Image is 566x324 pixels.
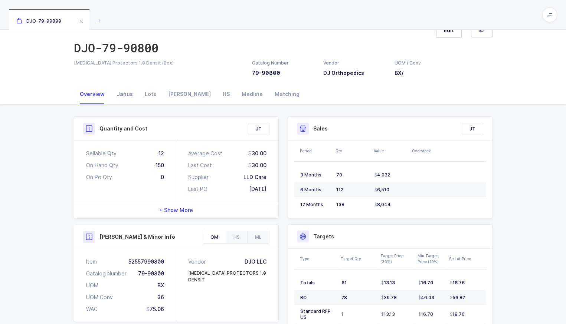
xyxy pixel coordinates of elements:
[249,185,266,193] div: [DATE]
[86,305,98,313] div: WAC
[323,69,386,77] h3: DJ Orthopedics
[247,231,269,243] div: ML
[188,150,222,157] div: Average Cost
[336,202,344,207] span: 138
[450,280,465,286] span: 18.76
[74,60,243,66] div: [MEDICAL_DATA] Protectors 1.0 Densit (Box)
[300,172,330,178] div: 3 Months
[188,270,266,283] div: [MEDICAL_DATA] PROTECTORS 1.0 DENSIT
[418,253,445,265] div: Min Target Price (19%)
[444,27,454,34] span: Edit
[412,148,446,154] div: Overstock
[300,295,307,300] span: RC
[248,150,266,157] div: 30.00
[300,308,331,320] span: Standard RFP US
[374,187,389,193] span: 6,510
[336,148,369,154] div: Qty
[436,23,462,38] button: Edit
[323,60,386,66] div: Vendor
[203,231,226,243] div: OM
[300,256,336,262] div: Type
[159,206,193,214] span: + Show More
[380,253,413,265] div: Target Price (30%)
[243,173,266,181] div: LLD Care
[99,233,175,241] h3: [PERSON_NAME] & Minor Info
[313,233,334,240] h3: Targets
[300,202,330,208] div: 12 Months
[449,256,484,262] div: Sell at Price
[300,280,315,285] span: Totals
[462,123,483,135] div: JT
[74,202,278,218] div: + Show More
[248,162,266,169] div: 30.00
[139,84,162,104] div: Lots
[418,280,433,286] span: 16.70
[450,295,465,301] span: 56.82
[381,280,395,286] span: 13.13
[313,125,328,132] h3: Sales
[188,258,209,265] div: Vendor
[418,311,433,317] span: 16.70
[86,150,117,157] div: Sellable Qty
[86,294,113,301] div: UOM Conv
[86,282,98,289] div: UOM
[336,187,343,192] span: 112
[158,150,164,157] div: 12
[269,84,305,104] div: Matching
[395,60,421,66] div: UOM / Conv
[341,256,376,262] div: Target Qty
[248,123,269,135] div: JT
[300,148,331,154] div: Period
[381,295,397,301] span: 39.78
[336,172,342,178] span: 70
[450,311,465,317] span: 18.76
[157,282,164,289] div: BX
[86,173,112,181] div: On Po Qty
[161,173,164,181] div: 0
[188,173,209,181] div: Supplier
[217,84,236,104] div: HS
[374,202,391,208] span: 8,044
[402,70,403,76] span: /
[188,185,207,193] div: Last PO
[341,295,347,300] span: 28
[418,295,434,301] span: 46.03
[111,84,139,104] div: Janus
[245,258,266,265] div: DJO LLC
[381,311,395,317] span: 13.13
[300,187,330,193] div: 6 Months
[341,280,347,285] span: 61
[341,311,344,317] span: 1
[156,162,164,169] div: 150
[236,84,269,104] div: Medline
[74,84,111,104] div: Overview
[374,172,390,178] span: 4,032
[188,162,212,169] div: Last Cost
[395,69,421,77] h3: BX
[162,84,217,104] div: [PERSON_NAME]
[99,125,147,132] h3: Quantity and Cost
[157,294,164,301] div: 36
[16,18,61,24] span: DJO-79-90800
[226,231,247,243] div: HS
[86,162,118,169] div: On Hand Qty
[374,148,408,154] div: Value
[146,305,164,313] div: 75.06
